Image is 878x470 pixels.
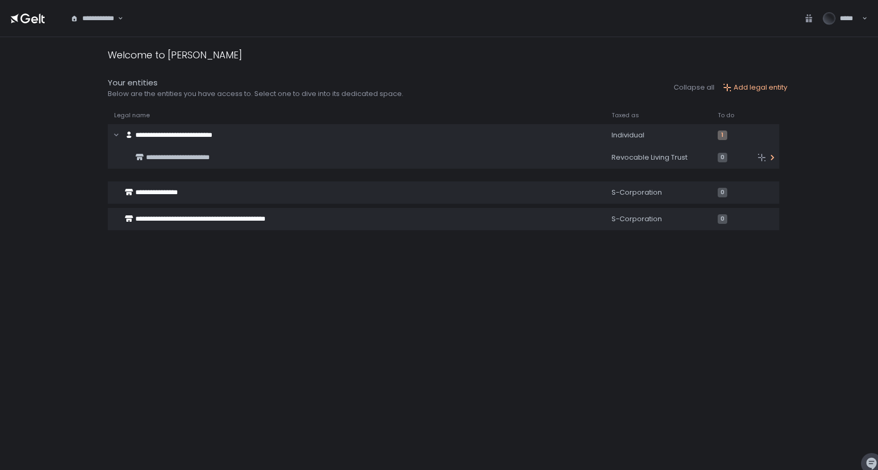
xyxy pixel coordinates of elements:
div: Your entities [108,77,403,89]
div: Search for option [64,7,123,30]
div: S-Corporation [612,188,705,197]
div: Revocable Living Trust [612,153,705,162]
span: 1 [718,130,727,140]
span: 0 [718,214,727,224]
span: 0 [718,153,727,162]
button: Add legal entity [723,83,787,92]
span: To do [718,111,734,119]
div: Welcome to [PERSON_NAME] [108,48,242,62]
div: S-Corporation [612,214,705,224]
input: Search for option [116,13,117,24]
span: Taxed as [612,111,639,119]
span: 0 [718,188,727,197]
button: Collapse all [674,83,715,92]
span: Legal name [114,111,150,119]
div: Individual [612,130,705,140]
div: Below are the entities you have access to. Select one to dive into its dedicated space. [108,89,403,99]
